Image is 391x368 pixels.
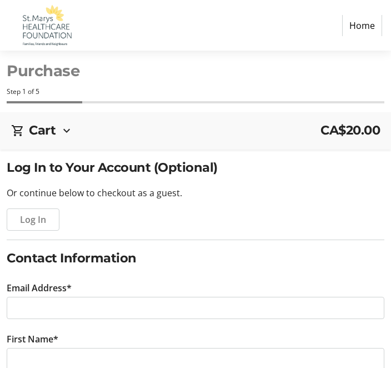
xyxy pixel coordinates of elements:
[7,158,384,177] h2: Log In to Your Account (Optional)
[20,213,46,226] span: Log In
[7,249,384,268] h2: Contact Information
[7,87,384,97] div: Step 1 of 5
[11,121,380,140] div: CartCA$20.00
[7,59,384,82] h1: Purchase
[7,208,59,231] button: Log In
[9,4,83,46] img: St. Marys Healthcare Foundation's Logo
[29,121,56,140] h2: Cart
[320,121,380,140] span: CA$20.00
[342,15,382,36] a: Home
[7,332,58,346] label: First Name*
[7,186,384,200] p: Or continue below to checkout as a guest.
[7,281,72,295] label: Email Address*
